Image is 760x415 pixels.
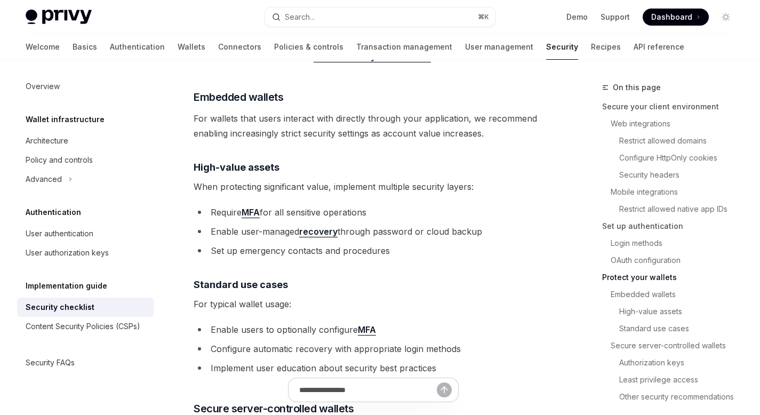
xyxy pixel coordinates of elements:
[242,207,260,218] a: MFA
[356,34,452,60] a: Transaction management
[619,388,743,405] a: Other security recommendations
[17,150,154,170] a: Policy and controls
[602,98,743,115] a: Secure your client environment
[26,80,60,93] div: Overview
[194,322,553,337] li: Enable users to optionally configure
[26,301,94,314] div: Security checklist
[285,11,315,23] div: Search...
[274,34,343,60] a: Policies & controls
[17,353,154,372] a: Security FAQs
[26,113,105,126] h5: Wallet infrastructure
[602,269,743,286] a: Protect your wallets
[465,34,533,60] a: User management
[478,13,489,21] span: ⌘ K
[602,218,743,235] a: Set up authentication
[619,303,743,320] a: High-value assets
[194,90,283,105] span: Embedded wallets
[194,205,553,220] li: Require for all sensitive operations
[17,298,154,317] a: Security checklist
[358,324,376,336] a: MFA
[17,243,154,262] a: User authorization keys
[619,149,743,166] a: Configure HttpOnly cookies
[546,34,578,60] a: Security
[717,9,734,26] button: Toggle dark mode
[619,354,743,371] a: Authorization keys
[619,371,743,388] a: Least privilege access
[17,131,154,150] a: Architecture
[194,279,288,290] strong: Standard use cases
[634,34,684,60] a: API reference
[643,9,709,26] a: Dashboard
[17,317,154,336] a: Content Security Policies (CSPs)
[110,34,165,60] a: Authentication
[194,297,553,312] span: For typical wallet usage:
[26,10,92,25] img: light logo
[651,12,692,22] span: Dashboard
[611,183,743,201] a: Mobile integrations
[194,361,553,376] li: Implement user education about security best practices
[619,166,743,183] a: Security headers
[26,246,109,259] div: User authorization keys
[613,81,661,94] span: On this page
[26,206,81,219] h5: Authentication
[619,132,743,149] a: Restrict allowed domains
[194,179,553,194] span: When protecting significant value, implement multiple security layers:
[194,111,553,141] span: For wallets that users interact with directly through your application, we recommend enabling inc...
[619,201,743,218] a: Restrict allowed native app IDs
[178,34,205,60] a: Wallets
[611,115,743,132] a: Web integrations
[26,280,107,292] h5: Implementation guide
[26,134,68,147] div: Architecture
[17,224,154,243] a: User authentication
[611,337,743,354] a: Secure server-controlled wallets
[194,162,279,173] strong: High-value assets
[194,341,553,356] li: Configure automatic recovery with appropriate login methods
[26,173,62,186] div: Advanced
[26,320,140,333] div: Content Security Policies (CSPs)
[26,154,93,166] div: Policy and controls
[611,286,743,303] a: Embedded wallets
[17,77,154,96] a: Overview
[73,34,97,60] a: Basics
[299,226,338,237] a: recovery
[194,243,553,258] li: Set up emergency contacts and procedures
[437,382,452,397] button: Send message
[218,34,261,60] a: Connectors
[566,12,588,22] a: Demo
[265,7,495,27] button: Search...⌘K
[591,34,621,60] a: Recipes
[601,12,630,22] a: Support
[26,227,93,240] div: User authentication
[26,34,60,60] a: Welcome
[194,224,553,239] li: Enable user-managed through password or cloud backup
[26,356,75,369] div: Security FAQs
[611,252,743,269] a: OAuth configuration
[619,320,743,337] a: Standard use cases
[611,235,743,252] a: Login methods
